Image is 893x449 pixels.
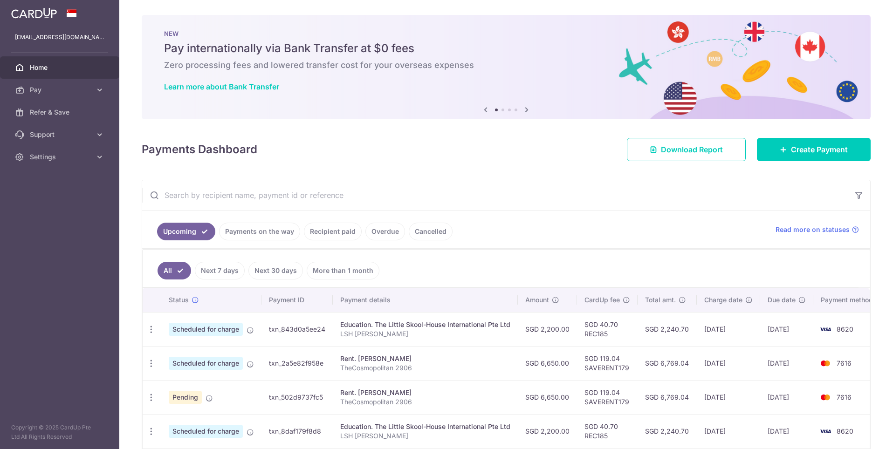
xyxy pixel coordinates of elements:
span: Status [169,295,189,305]
td: SGD 119.04 SAVERENT179 [577,380,638,414]
td: SGD 2,200.00 [518,414,577,448]
div: Rent. [PERSON_NAME] [340,354,510,363]
td: SGD 119.04 SAVERENT179 [577,346,638,380]
td: txn_2a5e82f958e [261,346,333,380]
td: [DATE] [760,380,813,414]
td: SGD 6,650.00 [518,380,577,414]
span: CardUp fee [584,295,620,305]
td: [DATE] [697,312,760,346]
p: TheCosmopolitan 2906 [340,397,510,407]
td: [DATE] [760,414,813,448]
td: [DATE] [697,380,760,414]
p: [EMAIL_ADDRESS][DOMAIN_NAME] [15,33,104,42]
h5: Pay internationally via Bank Transfer at $0 fees [164,41,848,56]
td: SGD 2,240.70 [638,414,697,448]
span: Scheduled for charge [169,323,243,336]
span: Charge date [704,295,742,305]
img: Bank Card [816,358,835,369]
img: Bank Card [816,426,835,437]
div: Education. The Little Skool-House International Pte Ltd [340,422,510,431]
th: Payment details [333,288,518,312]
span: Due date [768,295,796,305]
p: LSH [PERSON_NAME] [340,431,510,441]
span: Pending [169,391,202,404]
span: Settings [30,152,91,162]
td: SGD 6,650.00 [518,346,577,380]
a: Recipient paid [304,223,362,240]
div: Rent. [PERSON_NAME] [340,388,510,397]
h6: Zero processing fees and lowered transfer cost for your overseas expenses [164,60,848,71]
p: NEW [164,30,848,37]
span: Scheduled for charge [169,357,243,370]
td: txn_502d9737fc5 [261,380,333,414]
td: SGD 40.70 REC185 [577,414,638,448]
span: 7616 [837,359,852,367]
img: Bank Card [816,392,835,403]
th: Payment ID [261,288,333,312]
span: Create Payment [791,144,848,155]
p: LSH [PERSON_NAME] [340,329,510,339]
img: CardUp [11,7,57,19]
td: [DATE] [697,414,760,448]
a: Create Payment [757,138,871,161]
td: [DATE] [760,312,813,346]
a: Upcoming [157,223,215,240]
span: Download Report [661,144,723,155]
span: Support [30,130,91,139]
span: Pay [30,85,91,95]
td: SGD 2,240.70 [638,312,697,346]
a: All [158,262,191,279]
td: [DATE] [697,346,760,380]
a: Overdue [365,223,405,240]
td: [DATE] [760,346,813,380]
span: Read more on statuses [776,225,850,234]
a: Payments on the way [219,223,300,240]
div: Education. The Little Skool-House International Pte Ltd [340,320,510,329]
a: Next 30 days [248,262,303,279]
span: Amount [525,295,549,305]
a: Cancelled [409,223,453,240]
td: SGD 40.70 REC185 [577,312,638,346]
img: Bank transfer banner [142,15,871,119]
span: Scheduled for charge [169,425,243,438]
td: SGD 6,769.04 [638,380,697,414]
a: Download Report [627,138,746,161]
th: Payment method [813,288,884,312]
span: 8620 [837,427,853,435]
td: SGD 6,769.04 [638,346,697,380]
a: Next 7 days [195,262,245,279]
td: txn_843d0a5ee24 [261,312,333,346]
span: Refer & Save [30,108,91,117]
a: More than 1 month [307,262,379,279]
span: Total amt. [645,295,676,305]
img: Bank Card [816,324,835,335]
a: Read more on statuses [776,225,859,234]
p: TheCosmopolitan 2906 [340,363,510,373]
span: 7616 [837,393,852,401]
td: txn_8daf179f8d8 [261,414,333,448]
input: Search by recipient name, payment id or reference [142,180,848,210]
a: Learn more about Bank Transfer [164,82,279,91]
h4: Payments Dashboard [142,141,257,158]
span: 8620 [837,325,853,333]
span: Home [30,63,91,72]
td: SGD 2,200.00 [518,312,577,346]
